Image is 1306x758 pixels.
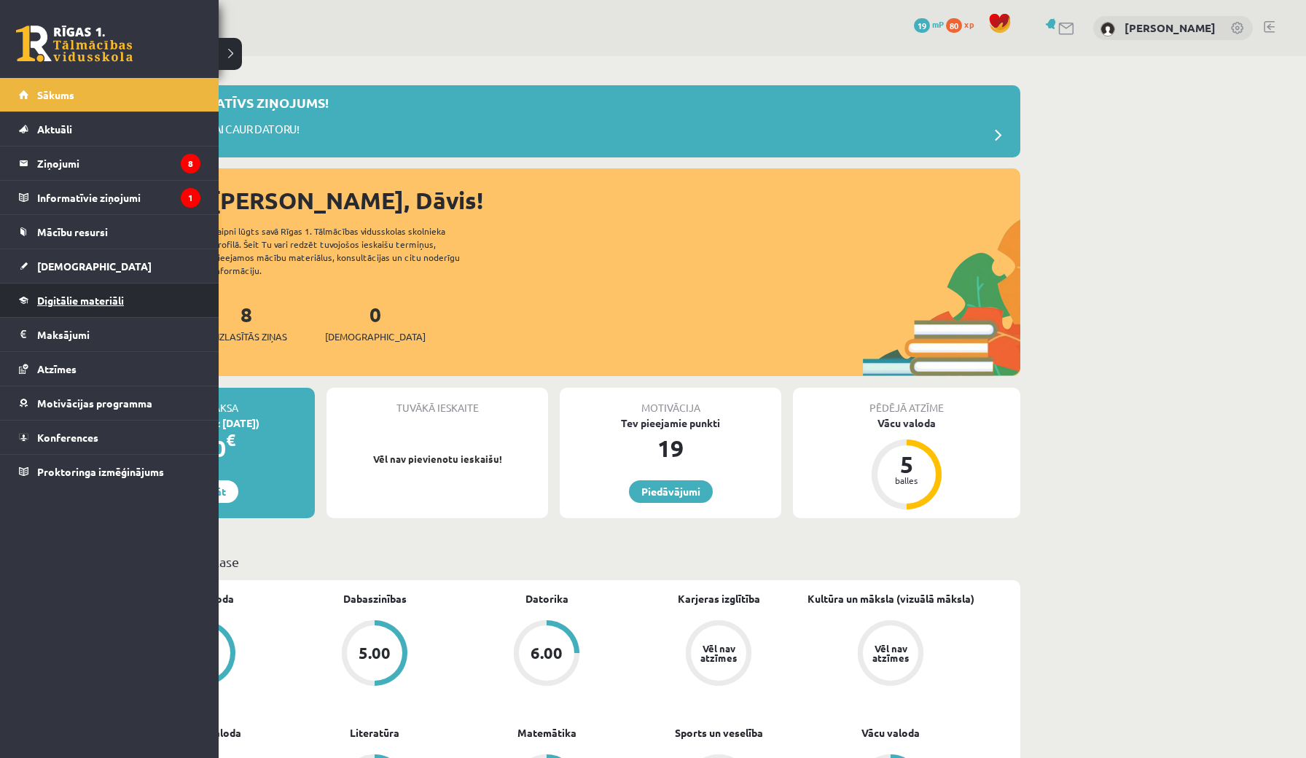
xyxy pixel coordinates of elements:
div: 5.00 [359,645,391,661]
span: 19 [914,18,930,33]
a: Jauns informatīvs ziņojums! Ieskaites drīkst pildīt TIKAI CAUR DATORU! [95,93,1013,150]
legend: Informatīvie ziņojumi [37,181,200,214]
div: Vācu valoda [793,415,1020,431]
a: Ziņojumi8 [19,146,200,180]
a: Proktoringa izmēģinājums [19,455,200,488]
a: Mācību resursi [19,215,200,249]
a: Datorika [525,591,568,606]
span: Digitālie materiāli [37,294,124,307]
a: Vēl nav atzīmes [805,620,977,689]
div: Vēl nav atzīmes [870,644,911,663]
span: € [226,429,235,450]
a: Maksājumi [19,318,200,351]
a: 8Neizlasītās ziņas [206,301,287,344]
p: Vēl nav pievienotu ieskaišu! [334,452,541,466]
a: [DEMOGRAPHIC_DATA] [19,249,200,283]
div: [PERSON_NAME], Dāvis! [211,183,1020,218]
a: Digitālie materiāli [19,284,200,317]
a: Konferences [19,421,200,454]
a: [PERSON_NAME] [1125,20,1216,35]
span: Konferences [37,431,98,444]
span: xp [964,18,974,30]
a: 5.00 [289,620,461,689]
i: 8 [181,154,200,173]
span: Sākums [37,88,74,101]
div: Laipni lūgts savā Rīgas 1. Tālmācības vidusskolas skolnieka profilā. Šeit Tu vari redzēt tuvojošo... [213,224,485,277]
div: 5 [885,453,928,476]
span: Atzīmes [37,362,77,375]
a: Vācu valoda [861,725,920,741]
span: Proktoringa izmēģinājums [37,465,164,478]
a: Matemātika [517,725,576,741]
a: 80 xp [946,18,981,30]
a: Informatīvie ziņojumi1 [19,181,200,214]
div: Tev pieejamie punkti [560,415,781,431]
span: Neizlasītās ziņas [206,329,287,344]
a: Piedāvājumi [629,480,713,503]
div: Pēdējā atzīme [793,388,1020,415]
div: 19 [560,431,781,466]
a: Aktuāli [19,112,200,146]
a: Motivācijas programma [19,386,200,420]
p: Mācību plāns 10.b2 klase [93,552,1014,571]
a: 0[DEMOGRAPHIC_DATA] [325,301,426,344]
a: Karjeras izglītība [678,591,760,606]
span: 80 [946,18,962,33]
span: [DEMOGRAPHIC_DATA] [37,259,152,273]
i: 1 [181,188,200,208]
div: Vēl nav atzīmes [698,644,739,663]
div: Motivācija [560,388,781,415]
div: Tuvākā ieskaite [326,388,548,415]
a: Atzīmes [19,352,200,386]
a: Vēl nav atzīmes [633,620,805,689]
div: balles [885,476,928,485]
a: Sports un veselība [675,725,763,741]
div: 6.00 [531,645,563,661]
legend: Maksājumi [37,318,200,351]
a: Rīgas 1. Tālmācības vidusskola [16,26,133,62]
a: 6.00 [461,620,633,689]
a: Literatūra [350,725,399,741]
img: Dāvis Podnieks [1100,22,1115,36]
span: mP [932,18,944,30]
a: Vācu valoda 5 balles [793,415,1020,512]
a: Sākums [19,78,200,112]
span: [DEMOGRAPHIC_DATA] [325,329,426,344]
p: Jauns informatīvs ziņojums! [117,93,329,112]
span: Motivācijas programma [37,396,152,410]
a: Kultūra un māksla (vizuālā māksla) [808,591,974,606]
span: Aktuāli [37,122,72,136]
a: Dabaszinības [343,591,407,606]
a: 19 mP [914,18,944,30]
legend: Ziņojumi [37,146,200,180]
span: Mācību resursi [37,225,108,238]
